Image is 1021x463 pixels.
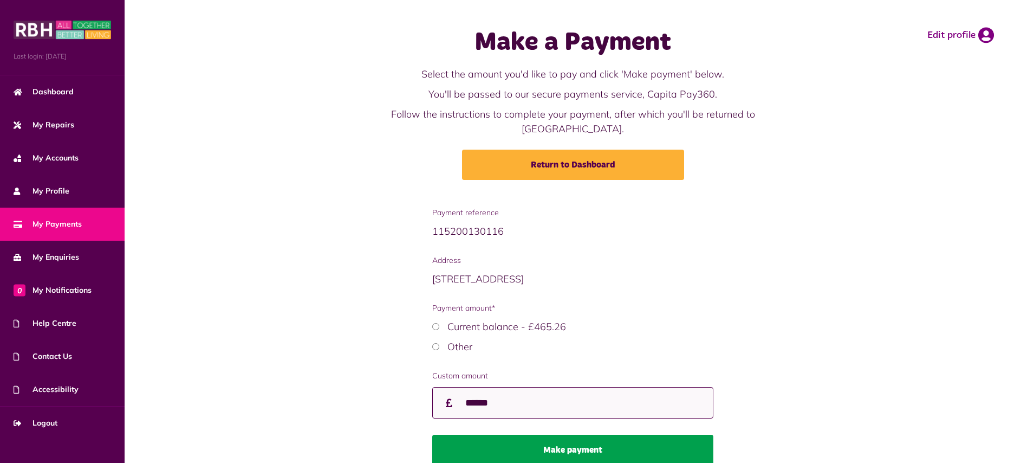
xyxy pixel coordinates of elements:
p: Select the amount you'd like to pay and click 'Make payment' below. [360,67,786,81]
span: My Profile [14,185,69,197]
span: Contact Us [14,351,72,362]
span: [STREET_ADDRESS] [432,273,524,285]
span: Last login: [DATE] [14,52,111,61]
span: Address [432,255,713,266]
span: Dashboard [14,86,74,98]
span: 0 [14,284,25,296]
p: You'll be passed to our secure payments service, Capita Pay360. [360,87,786,101]
span: Payment amount* [432,303,713,314]
span: Logout [14,417,57,429]
span: My Accounts [14,152,79,164]
a: Edit profile [927,27,994,43]
p: Follow the instructions to complete your payment, after which you'll be returned to [GEOGRAPHIC_D... [360,107,786,136]
span: 115200130116 [432,225,504,237]
span: My Payments [14,218,82,230]
h1: Make a Payment [360,27,786,59]
img: MyRBH [14,19,111,41]
label: Other [447,340,472,353]
span: Accessibility [14,384,79,395]
span: My Enquiries [14,252,79,263]
span: Help Centre [14,318,76,329]
label: Custom amount [432,370,713,382]
span: My Notifications [14,285,92,296]
span: My Repairs [14,119,74,131]
a: Return to Dashboard [462,150,684,180]
label: Current balance - £465.26 [447,320,566,333]
span: Payment reference [432,207,713,218]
